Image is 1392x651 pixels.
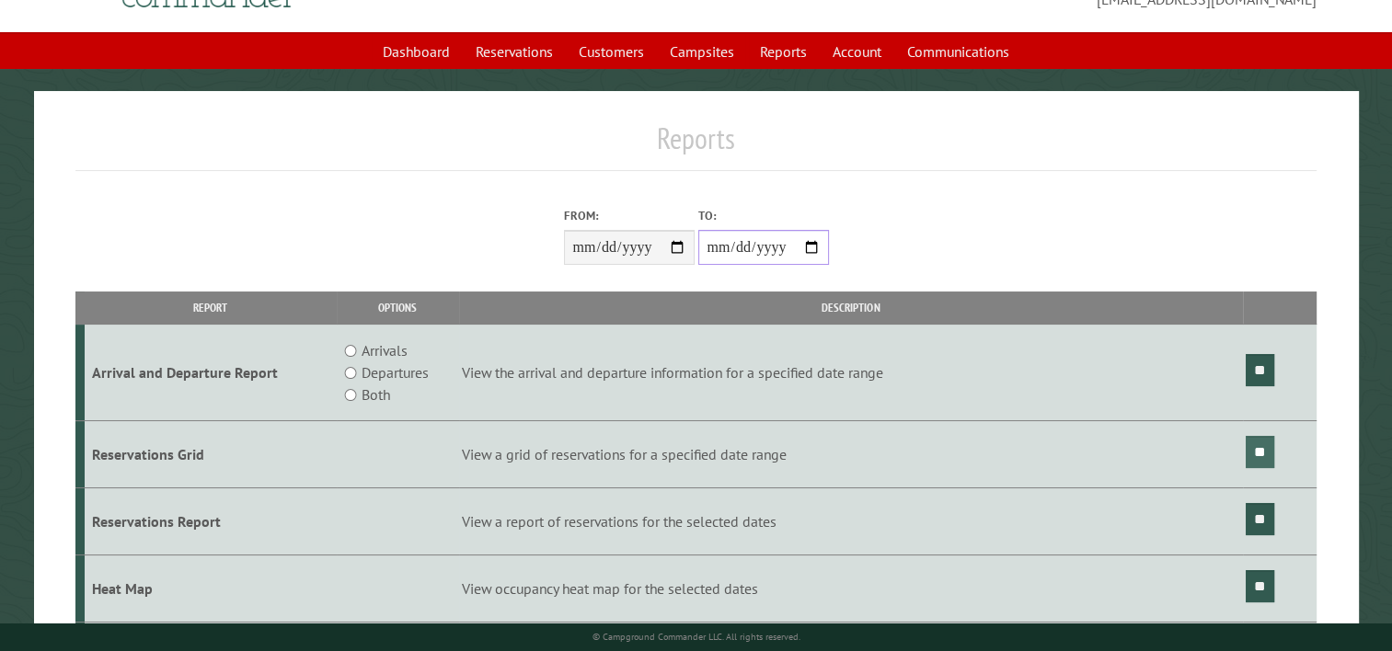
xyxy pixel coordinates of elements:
[459,554,1243,622] td: View occupancy heat map for the selected dates
[465,34,564,69] a: Reservations
[85,325,337,421] td: Arrival and Departure Report
[459,487,1243,554] td: View a report of reservations for the selected dates
[362,383,390,405] label: Both
[85,487,337,554] td: Reservations Report
[85,421,337,488] td: Reservations Grid
[362,339,408,361] label: Arrivals
[459,291,1243,324] th: Description
[564,207,695,224] label: From:
[459,325,1243,421] td: View the arrival and departure information for a specified date range
[698,207,829,224] label: To:
[85,291,337,324] th: Report
[822,34,892,69] a: Account
[372,34,461,69] a: Dashboard
[592,631,800,643] small: © Campground Commander LLC. All rights reserved.
[459,421,1243,488] td: View a grid of reservations for a specified date range
[896,34,1020,69] a: Communications
[75,120,1317,171] h1: Reports
[568,34,655,69] a: Customers
[659,34,745,69] a: Campsites
[362,361,429,383] label: Departures
[337,291,459,324] th: Options
[749,34,818,69] a: Reports
[85,554,337,622] td: Heat Map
